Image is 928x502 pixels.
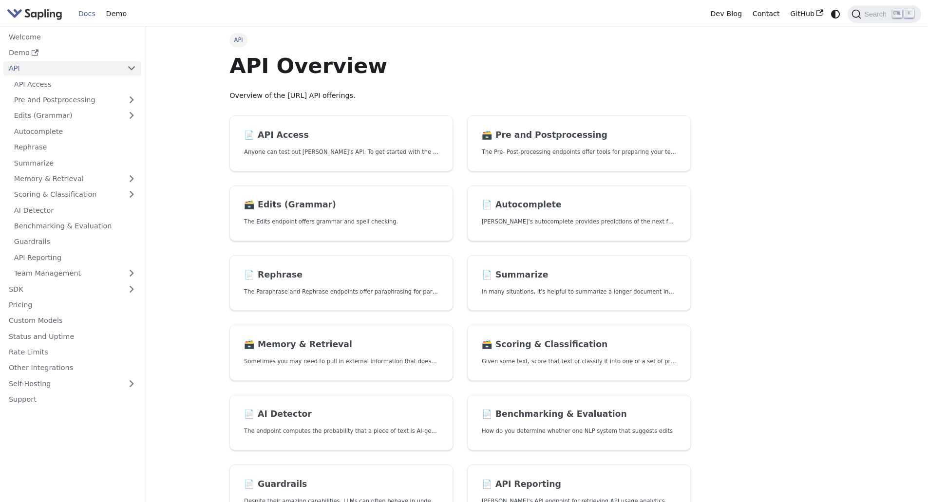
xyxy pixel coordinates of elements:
a: Sapling.ai [7,7,66,21]
a: Guardrails [9,235,141,249]
a: Custom Models [3,314,141,328]
p: How do you determine whether one NLP system that suggests edits [482,427,676,436]
a: 📄️ Autocomplete[PERSON_NAME]'s autocomplete provides predictions of the next few characters or words [467,186,691,242]
p: The Edits endpoint offers grammar and spell checking. [244,217,438,226]
a: Docs [73,6,101,21]
a: Team Management [9,266,141,280]
h1: API Overview [229,53,691,79]
a: API [3,61,122,75]
a: Dev Blog [705,6,747,21]
a: Rate Limits [3,345,141,359]
a: 📄️ SummarizeIn many situations, it's helpful to summarize a longer document into a shorter, more ... [467,255,691,311]
h2: AI Detector [244,409,438,420]
a: Support [3,392,141,407]
a: Summarize [9,156,141,170]
a: 🗃️ Memory & RetrievalSometimes you may need to pull in external information that doesn't fit in t... [229,325,453,381]
h2: Edits (Grammar) [244,200,438,210]
a: Welcome [3,30,141,44]
a: 📄️ Benchmarking & EvaluationHow do you determine whether one NLP system that suggests edits [467,395,691,451]
h2: API Access [244,130,438,141]
img: Sapling.ai [7,7,62,21]
a: Autocomplete [9,124,141,138]
h2: Rephrase [244,270,438,280]
a: API Access [9,77,141,91]
a: Pricing [3,298,141,312]
p: Overview of the [URL] API offerings. [229,90,691,102]
a: GitHub [785,6,828,21]
a: 🗃️ Edits (Grammar)The Edits endpoint offers grammar and spell checking. [229,186,453,242]
p: The Paraphrase and Rephrase endpoints offer paraphrasing for particular styles. [244,287,438,297]
a: 📄️ API AccessAnyone can test out [PERSON_NAME]'s API. To get started with the API, simply: [229,115,453,171]
span: Search [861,10,892,18]
h2: Summarize [482,270,676,280]
p: Sometimes you may need to pull in external information that doesn't fit in the context size of an... [244,357,438,366]
p: Sapling's autocomplete provides predictions of the next few characters or words [482,217,676,226]
button: Search (Ctrl+K) [848,5,921,23]
button: Expand sidebar category 'SDK' [122,282,141,296]
p: The endpoint computes the probability that a piece of text is AI-generated, [244,427,438,436]
p: The Pre- Post-processing endpoints offer tools for preparing your text data for ingestation as we... [482,148,676,157]
h2: Pre and Postprocessing [482,130,676,141]
a: Demo [101,6,132,21]
a: Edits (Grammar) [9,109,141,123]
a: Pre and Postprocessing [9,93,141,107]
span: API [229,33,247,47]
p: Anyone can test out Sapling's API. To get started with the API, simply: [244,148,438,157]
a: 📄️ AI DetectorThe endpoint computes the probability that a piece of text is AI-generated, [229,395,453,451]
button: Switch between dark and light mode (currently system mode) [829,7,843,21]
h2: Memory & Retrieval [244,339,438,350]
p: In many situations, it's helpful to summarize a longer document into a shorter, more easily diges... [482,287,676,297]
kbd: K [904,9,914,18]
p: Given some text, score that text or classify it into one of a set of pre-specified categories. [482,357,676,366]
nav: Breadcrumbs [229,33,691,47]
h2: API Reporting [482,479,676,490]
a: Other Integrations [3,361,141,375]
a: 🗃️ Pre and PostprocessingThe Pre- Post-processing endpoints offer tools for preparing your text d... [467,115,691,171]
a: Self-Hosting [3,376,141,390]
a: Rephrase [9,140,141,154]
button: Collapse sidebar category 'API' [122,61,141,75]
h2: Guardrails [244,479,438,490]
a: 🗃️ Scoring & ClassificationGiven some text, score that text or classify it into one of a set of p... [467,325,691,381]
h2: Autocomplete [482,200,676,210]
a: Scoring & Classification [9,187,141,202]
h2: Benchmarking & Evaluation [482,409,676,420]
a: Status and Uptime [3,329,141,343]
a: Contact [747,6,785,21]
a: Memory & Retrieval [9,172,141,186]
a: Demo [3,46,141,60]
h2: Scoring & Classification [482,339,676,350]
a: SDK [3,282,122,296]
a: Benchmarking & Evaluation [9,219,141,233]
a: API Reporting [9,250,141,264]
a: AI Detector [9,203,141,217]
a: 📄️ RephraseThe Paraphrase and Rephrase endpoints offer paraphrasing for particular styles. [229,255,453,311]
